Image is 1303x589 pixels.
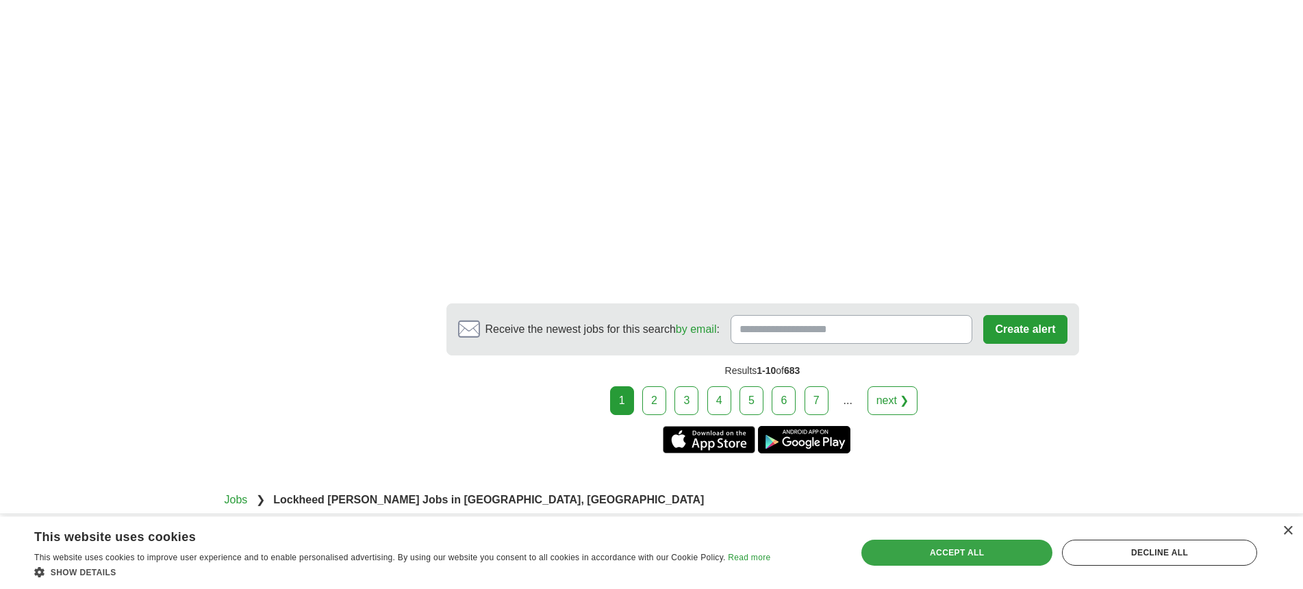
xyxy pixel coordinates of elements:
[834,387,861,414] div: ...
[983,315,1067,344] button: Create alert
[273,494,704,505] strong: Lockheed [PERSON_NAME] Jobs in [GEOGRAPHIC_DATA], [GEOGRAPHIC_DATA]
[225,494,248,505] a: Jobs
[674,386,698,415] a: 3
[758,426,850,453] a: Get the Android app
[739,386,763,415] a: 5
[676,323,717,335] a: by email
[728,553,770,562] a: Read more, opens a new window
[772,386,796,415] a: 6
[51,568,116,577] span: Show details
[34,525,736,545] div: This website uses cookies
[784,365,800,376] span: 683
[34,565,770,579] div: Show details
[256,494,265,505] span: ❯
[446,355,1079,386] div: Results of
[610,386,634,415] div: 1
[757,365,776,376] span: 1-10
[805,386,828,415] a: 7
[707,386,731,415] a: 4
[485,321,720,338] span: Receive the newest jobs for this search :
[1062,540,1257,566] div: Decline all
[861,540,1052,566] div: Accept all
[868,386,918,415] a: next ❯
[34,553,726,562] span: This website uses cookies to improve user experience and to enable personalised advertising. By u...
[663,426,755,453] a: Get the iPhone app
[642,386,666,415] a: 2
[1282,526,1293,536] div: Close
